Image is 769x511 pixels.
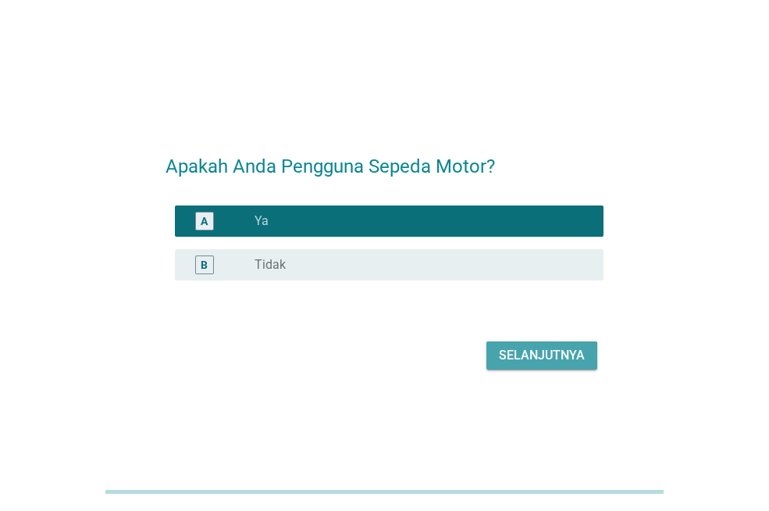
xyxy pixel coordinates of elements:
[486,341,597,370] button: Selanjutnya
[166,137,603,180] h2: Apakah Anda Pengguna Sepeda Motor?
[201,213,208,230] div: A
[499,346,585,365] div: Selanjutnya
[255,257,286,273] label: Tidak
[201,257,208,273] div: B
[255,213,269,229] label: Ya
